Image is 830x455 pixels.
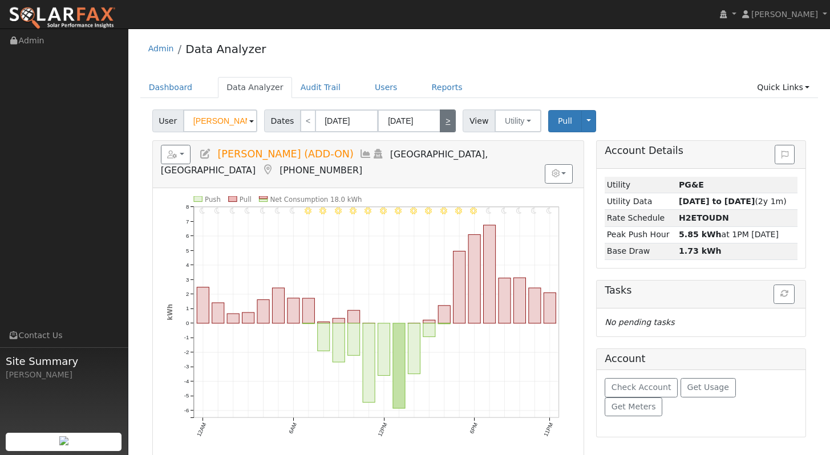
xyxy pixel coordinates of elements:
[59,436,68,445] img: retrieve
[679,197,787,206] span: (2y 1m)
[359,148,372,160] a: Multi-Series Graph
[495,109,541,132] button: Utility
[425,208,432,214] i: 3PM - Clear
[679,197,755,206] strong: [DATE] to [DATE]
[484,225,496,323] rect: onclick=""
[300,109,316,132] a: <
[440,109,456,132] a: >
[186,291,189,297] text: 2
[687,383,729,392] span: Get Usage
[748,77,818,98] a: Quick Links
[348,310,360,323] rect: onclick=""
[679,230,722,239] strong: 5.85 kWh
[366,77,406,98] a: Users
[775,145,795,164] button: Issue History
[440,208,447,214] i: 4PM - Clear
[184,334,189,340] text: -1
[305,208,311,214] i: 7AM - Clear
[454,251,465,323] rect: onclick=""
[184,364,189,370] text: -3
[186,247,189,253] text: 5
[542,422,554,437] text: 11PM
[471,208,477,214] i: 6PM - Clear
[605,285,797,296] h5: Tasks
[395,208,402,214] i: 1PM - Clear
[242,312,254,323] rect: onclick=""
[558,116,572,125] span: Pull
[468,422,479,435] text: 6PM
[679,213,729,222] strong: D
[9,6,116,30] img: SolarFax
[318,323,330,351] rect: onclick=""
[605,145,797,157] h5: Account Details
[186,320,189,326] text: 0
[408,323,420,374] rect: onclick=""
[774,285,795,304] button: Refresh
[212,303,224,323] rect: onclick=""
[677,226,798,243] td: at 1PM [DATE]
[6,354,122,369] span: Site Summary
[272,288,284,323] rect: onclick=""
[186,305,189,311] text: 1
[197,287,209,323] rect: onclick=""
[679,246,722,255] strong: 1.73 kWh
[605,210,677,226] td: Rate Schedule
[217,148,353,160] span: [PERSON_NAME] (ADD-ON)
[186,233,189,239] text: 6
[393,323,405,408] rect: onclick=""
[334,208,341,214] i: 9AM - Clear
[186,276,189,282] text: 3
[333,323,345,362] rect: onclick=""
[376,422,388,437] text: 12PM
[365,208,371,214] i: 11AM - Clear
[275,208,280,214] i: 5AM - Clear
[200,208,205,214] i: 12AM - Clear
[363,323,375,403] rect: onclick=""
[605,318,674,327] i: No pending tasks
[529,288,541,323] rect: onclick=""
[184,378,189,384] text: -4
[292,77,349,98] a: Audit Trail
[605,226,677,243] td: Peak Push Hour
[438,323,450,324] rect: onclick=""
[372,148,384,160] a: Login As (last Never)
[290,208,295,214] i: 6AM - Clear
[532,208,537,214] i: 10PM - Clear
[423,320,435,323] rect: onclick=""
[499,278,511,323] rect: onclick=""
[378,323,390,376] rect: onclick=""
[681,378,736,397] button: Get Usage
[548,110,582,132] button: Pull
[245,208,250,214] i: 3AM - Clear
[605,378,678,397] button: Check Account
[423,77,471,98] a: Reports
[199,148,212,160] a: Edit User (36008)
[184,393,189,399] text: -5
[148,44,174,53] a: Admin
[205,195,221,203] text: Push
[240,195,252,203] text: Pull
[410,208,417,214] i: 2PM - Clear
[605,353,645,364] h5: Account
[140,77,201,98] a: Dashboard
[605,243,677,259] td: Base Draw
[184,407,189,413] text: -6
[288,298,299,323] rect: onclick=""
[302,323,314,324] rect: onclick=""
[333,318,345,323] rect: onclick=""
[546,208,552,214] i: 11PM - Clear
[183,109,257,132] input: Select a User
[196,422,208,437] text: 12AM
[6,369,122,381] div: [PERSON_NAME]
[318,322,330,323] rect: onclick=""
[214,208,220,214] i: 1AM - Clear
[423,323,435,337] rect: onclick=""
[230,208,235,214] i: 2AM - Clear
[257,300,269,323] rect: onclick=""
[184,349,189,355] text: -2
[165,304,173,320] text: kWh
[463,109,495,132] span: View
[380,208,387,214] i: 12PM - Clear
[260,208,265,214] i: 4AM - Clear
[227,314,239,323] rect: onclick=""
